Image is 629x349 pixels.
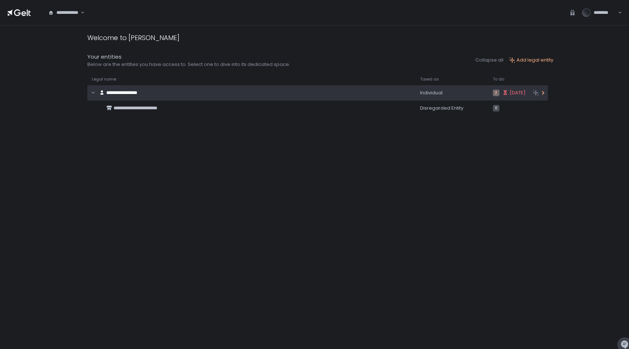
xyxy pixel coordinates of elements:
button: Add legal entity [509,57,553,63]
div: Your entities [87,53,290,61]
span: [DATE] [510,90,526,96]
span: Legal name [92,77,116,82]
span: Taxed as [420,77,439,82]
button: Collapse all [475,57,503,63]
div: Disregarded Entity [420,105,484,111]
span: 0 [493,105,499,111]
div: Search for option [44,5,84,20]
div: Welcome to [PERSON_NAME] [87,33,179,43]
span: 2 [493,90,499,96]
span: To do [493,77,504,82]
div: Below are the entities you have access to. Select one to dive into its dedicated space. [87,61,290,68]
div: Individual [420,90,484,96]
